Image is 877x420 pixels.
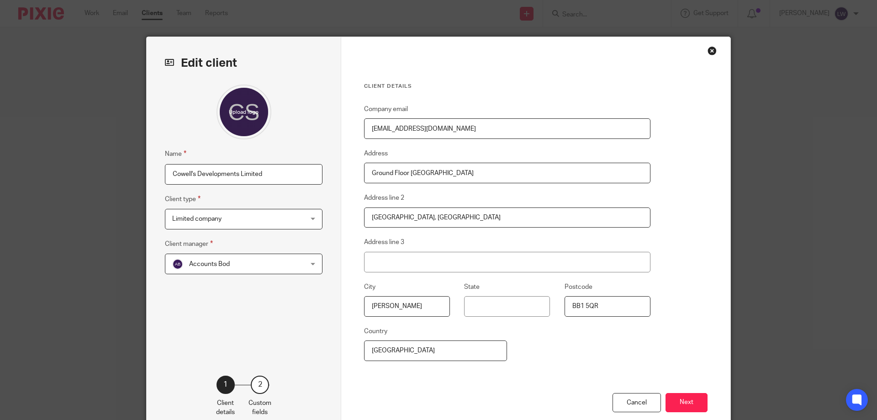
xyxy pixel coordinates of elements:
label: Client type [165,194,201,204]
label: Company email [364,105,408,114]
p: Custom fields [248,399,271,417]
span: Accounts Bod [189,261,230,267]
label: Postcode [565,282,592,292]
label: City [364,282,375,292]
label: Address [364,149,388,158]
span: Limited company [172,216,222,222]
div: 2 [251,376,269,394]
p: Client details [216,399,235,417]
div: Close this dialog window [708,46,717,55]
label: Name [165,149,186,159]
div: Cancel [613,393,661,413]
h3: Client details [364,83,650,90]
h2: Edit client [165,55,322,71]
button: Next [666,393,708,413]
label: Address line 2 [364,193,404,202]
label: State [464,282,480,292]
img: svg%3E [172,259,183,270]
label: Country [364,327,387,336]
label: Client manager [165,239,213,249]
label: Address line 3 [364,238,404,247]
div: 1 [217,376,235,394]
